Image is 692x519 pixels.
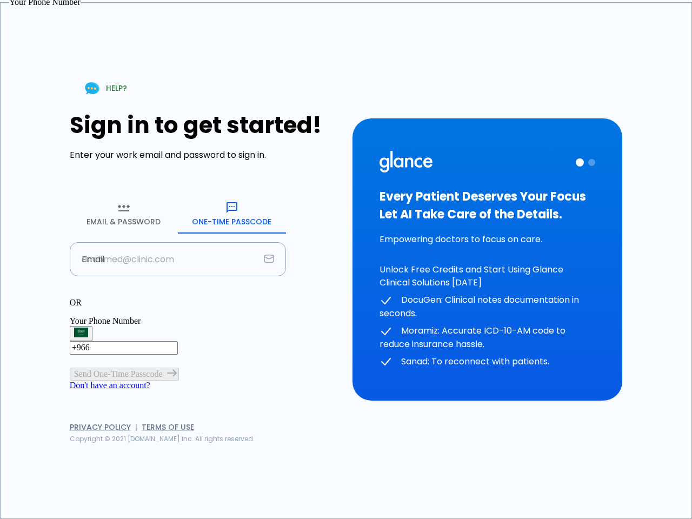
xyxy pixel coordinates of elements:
[70,195,178,234] button: Email & Password
[70,149,340,162] p: Enter your work email and password to sign in.
[70,316,141,325] label: Your Phone Number
[70,326,92,341] button: Select country
[380,294,595,320] p: DocuGen: Clinical notes documentation in seconds.
[70,422,131,432] a: Privacy Policy
[70,242,259,276] input: dr.ahmed@clinic.com
[380,233,595,246] p: Empowering doctors to focus on care.
[74,328,88,337] img: Saudi Arabia
[380,188,595,223] h3: Every Patient Deserves Your Focus Let AI Take Care of the Details.
[380,355,595,369] p: Sanad: To reconnect with patients.
[142,422,194,432] a: Terms of Use
[70,298,286,308] p: OR
[178,195,286,234] button: One-Time Passcode
[70,75,140,102] a: HELP?
[380,324,595,351] p: Moramiz: Accurate ICD-10-AM code to reduce insurance hassle.
[70,381,150,390] a: Don't have an account?
[135,422,137,432] span: |
[380,263,595,289] p: Unlock Free Credits and Start Using Glance Clinical Solutions [DATE]
[70,434,255,443] span: Copyright © 2021 [DOMAIN_NAME] Inc. All rights reserved.
[83,79,102,98] img: Chat Support
[70,112,340,138] h1: Sign in to get started!
[70,368,179,381] button: Send One-Time Passcode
